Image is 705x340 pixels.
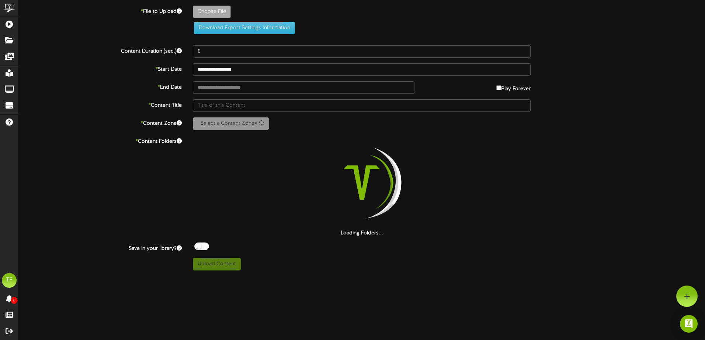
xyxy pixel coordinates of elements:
strong: Loading Folders... [341,230,383,236]
label: Content Duration (sec.) [13,45,187,55]
span: 0 [11,297,17,304]
label: Content Folders [13,135,187,145]
input: Play Forever [496,85,501,90]
label: Save in your library? [13,242,187,252]
button: Download Export Settings Information [194,22,295,34]
div: TF [2,273,17,288]
label: File to Upload [13,6,187,15]
input: Title of this Content [193,99,531,112]
label: Start Date [13,63,187,73]
img: loading-spinner-2.png [315,135,409,230]
label: Play Forever [496,81,531,93]
label: End Date [13,81,187,91]
a: Download Export Settings Information [190,25,295,31]
label: Content Title [13,99,187,109]
button: Select a Content Zone [193,117,269,130]
button: Upload Content [193,258,241,270]
div: Open Intercom Messenger [680,315,698,333]
label: Content Zone [13,117,187,127]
